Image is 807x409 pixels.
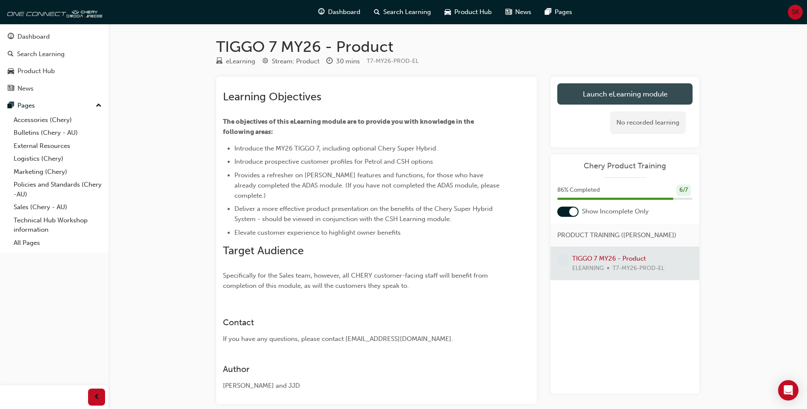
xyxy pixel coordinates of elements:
[17,49,65,59] div: Search Learning
[8,68,14,75] span: car-icon
[223,244,304,257] span: Target Audience
[3,29,105,45] a: Dashboard
[454,7,492,17] span: Product Hub
[3,46,105,62] a: Search Learning
[499,3,538,21] a: news-iconNews
[676,185,691,196] div: 6 / 7
[555,7,572,17] span: Pages
[10,201,105,214] a: Sales (Chery - AU)
[367,3,438,21] a: search-iconSearch Learning
[311,3,367,21] a: guage-iconDashboard
[262,58,268,65] span: target-icon
[17,84,34,94] div: News
[223,364,499,374] h3: Author
[223,334,499,344] div: If you have any questions, please contact [EMAIL_ADDRESS][DOMAIN_NAME].
[557,83,693,105] a: Launch eLearning module
[445,7,451,17] span: car-icon
[10,165,105,179] a: Marketing (Chery)
[336,57,360,66] div: 30 mins
[326,58,333,65] span: clock-icon
[223,90,321,103] span: Learning Objectives
[557,161,693,171] a: Chery Product Training
[557,185,600,195] span: 86 % Completed
[10,178,105,201] a: Policies and Standards (Chery -AU)
[10,152,105,165] a: Logistics (Chery)
[778,380,798,400] div: Open Intercom Messenger
[272,57,319,66] div: Stream: Product
[8,51,14,58] span: search-icon
[3,98,105,114] button: Pages
[10,214,105,236] a: Technical Hub Workshop information
[557,230,676,240] span: PRODUCT TRAINING ([PERSON_NAME])
[10,139,105,153] a: External Resources
[515,7,531,17] span: News
[328,7,360,17] span: Dashboard
[326,56,360,67] div: Duration
[318,7,325,17] span: guage-icon
[3,81,105,97] a: News
[223,118,475,136] span: The objectives of this eLearning module are to provide you with knowledge in the following areas:
[216,37,699,56] h1: TIGGO 7 MY26 - Product
[234,171,501,199] span: Provides a refresher on [PERSON_NAME] features and functions, for those who have already complete...
[545,7,551,17] span: pages-icon
[438,3,499,21] a: car-iconProduct Hub
[582,207,649,216] span: Show Incomplete Only
[10,236,105,250] a: All Pages
[557,254,569,265] span: learningRecordVerb_NONE-icon
[96,100,102,111] span: up-icon
[223,381,499,391] div: [PERSON_NAME] and JJD
[223,272,490,290] span: Specifically for the Sales team, however, all CHERY customer-facing staff will benefit from compl...
[383,7,431,17] span: Search Learning
[223,318,499,327] h3: Contact
[8,102,14,110] span: pages-icon
[8,33,14,41] span: guage-icon
[3,27,105,98] button: DashboardSearch LearningProduct HubNews
[234,158,433,165] span: Introduce prospective customer profiles for Petrol and CSH options
[610,111,686,134] div: No recorded learning
[226,57,255,66] div: eLearning
[788,5,803,20] button: SK
[17,101,35,111] div: Pages
[10,126,105,139] a: Bulletins (Chery - AU)
[234,229,401,236] span: Elevate customer experience to highlight owner benefits
[17,66,55,76] div: Product Hub
[4,3,102,20] img: oneconnect
[262,56,319,67] div: Stream
[538,3,579,21] a: pages-iconPages
[3,63,105,79] a: Product Hub
[94,392,100,403] span: prev-icon
[367,57,419,65] span: Learning resource code
[374,7,380,17] span: search-icon
[234,205,494,223] span: Deliver a more effective product presentation on the benefits of the Chery Super Hybrid System - ...
[10,114,105,127] a: Accessories (Chery)
[216,58,222,65] span: learningResourceType_ELEARNING-icon
[234,145,438,152] span: Introduce the MY26 TIGGO 7, including optional Chery Super Hybrid.
[792,7,799,17] span: SK
[17,32,50,42] div: Dashboard
[8,85,14,93] span: news-icon
[216,56,255,67] div: Type
[505,7,512,17] span: news-icon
